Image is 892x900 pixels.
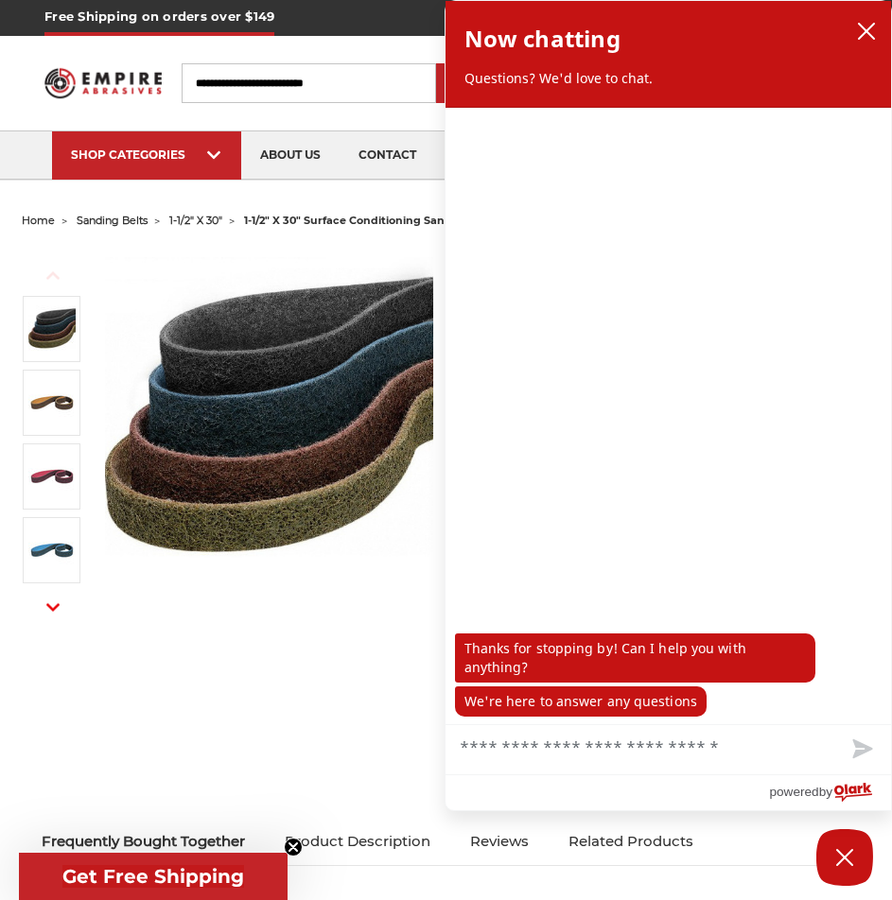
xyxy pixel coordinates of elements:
a: 1-1/2" x 30" [169,214,222,227]
p: Questions? We'd love to chat. [464,69,873,88]
button: Previous [30,255,76,296]
p: Thanks for stopping by! Can I help you with anything? [455,633,815,683]
div: SHOP CATEGORIES [71,147,222,162]
a: Product Description [265,821,450,862]
a: home [22,214,55,227]
img: 1-1/2" x 30" Red Surface Conditioning Belt [28,453,76,500]
a: contact [340,131,435,180]
h2: Now chatting [464,20,621,58]
button: Send message [831,725,891,774]
img: 1-1/2" x 30" Blue Surface Conditioning Belt [28,527,76,574]
a: about us [241,131,340,180]
a: Frequently Bought Together [22,821,265,862]
p: We're here to answer any questions [455,686,707,717]
a: Reviews [450,821,549,862]
button: close chatbox [851,17,882,45]
button: Close teaser [284,838,303,857]
div: chat [446,108,892,724]
input: Submit [439,65,477,103]
a: Powered by Olark [769,775,891,810]
span: by [819,780,832,804]
button: Close Chatbox [816,829,873,886]
a: Related Products [549,821,713,862]
img: 1-1/2" x 30" Tan Surface Conditioning Belt [28,379,76,426]
div: Get Free ShippingClose teaser [19,853,288,900]
span: 1-1/2" x 30" surface conditioning sanding belt [244,214,495,227]
button: Next [30,587,76,628]
a: sanding belts [77,214,148,227]
img: Empire Abrasives [44,61,162,107]
span: powered [769,780,818,804]
a: faq [435,131,498,180]
img: 1.5"x30" Surface Conditioning Sanding Belts [105,257,432,583]
img: 1.5"x30" Surface Conditioning Sanding Belts [28,305,76,353]
span: Get Free Shipping [62,865,244,888]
